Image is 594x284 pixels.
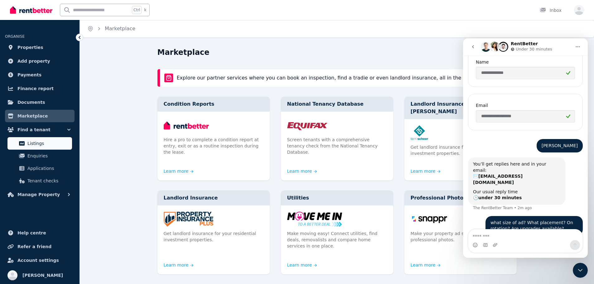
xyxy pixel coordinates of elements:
a: Learn more [164,168,194,174]
span: [PERSON_NAME] [22,272,63,279]
a: Marketplace [5,110,75,122]
div: Landlord Insurance: [PERSON_NAME] [404,97,517,119]
a: Refer a friend [5,240,75,253]
button: Find a tenant [5,123,75,136]
h1: Marketplace [157,47,210,57]
iframe: Intercom live chat [573,263,588,278]
div: Condition Reports [157,97,270,112]
div: Professional Photography [404,190,517,205]
a: Documents [5,96,75,108]
span: Ctrl [132,6,142,14]
span: ORGANISE [5,34,25,39]
p: Make moving easy! Connect utilities, find deals, removalists and compare home services in one place. [287,230,387,249]
span: Properties [17,44,43,51]
img: Landlord Insurance [164,212,263,227]
div: Landlord Insurance [157,190,270,205]
p: Hire a pro to complete a condition report at entry, exit or as a routine inspection during the le... [164,137,263,155]
a: Payments [5,69,75,81]
span: Find a tenant [17,126,51,133]
a: Finance report [5,82,75,95]
img: rentBetter Marketplace [164,74,173,82]
a: Applications [7,162,72,175]
span: Manage Property [17,191,60,198]
a: Enquiries [7,150,72,162]
p: Screen tenants with a comprehensive tenancy check from the National Tenancy Database. [287,137,387,155]
div: Utilities [281,190,393,205]
a: Listings [7,137,72,150]
span: Listings [27,140,70,147]
p: Get landlord insurance for your residential investment properties. [411,144,510,156]
a: Tenant checks [7,175,72,187]
a: Learn more [411,168,441,174]
span: Marketplace [17,112,48,120]
span: Finance report [17,85,54,92]
img: RentBetter [10,5,52,15]
span: Payments [17,71,41,79]
div: Inbox [540,7,562,13]
a: Marketplace [105,26,135,31]
a: Learn more [287,262,317,268]
a: Properties [5,41,75,54]
button: Manage Property [5,188,75,201]
img: National Tenancy Database [287,118,387,133]
div: National Tenancy Database [281,97,393,112]
img: Professional Photography [411,212,510,227]
a: Learn more [164,262,194,268]
span: Tenant checks [27,177,70,185]
p: Get landlord insurance for your residential investment properties. [164,230,263,243]
img: Condition Reports [164,118,263,133]
p: Make your property ad stand out with professional photos. [411,230,510,243]
img: Utilities [287,212,387,227]
a: Learn more [287,168,317,174]
a: Help centre [5,227,75,239]
span: Help centre [17,229,46,237]
a: Learn more [411,262,441,268]
img: Landlord Insurance: Terri Scheer [411,125,510,140]
span: k [144,7,146,12]
iframe: Intercom live chat [463,38,588,258]
span: Account settings [17,257,59,264]
nav: Breadcrumb [80,20,143,37]
p: Explore our partner services where you can book an inspection, find a tradie or even landlord ins... [177,74,489,82]
span: Enquiries [27,152,70,160]
span: Add property [17,57,50,65]
span: Applications [27,165,70,172]
span: Documents [17,99,45,106]
a: Account settings [5,254,75,267]
span: Refer a friend [17,243,51,250]
a: Add property [5,55,75,67]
